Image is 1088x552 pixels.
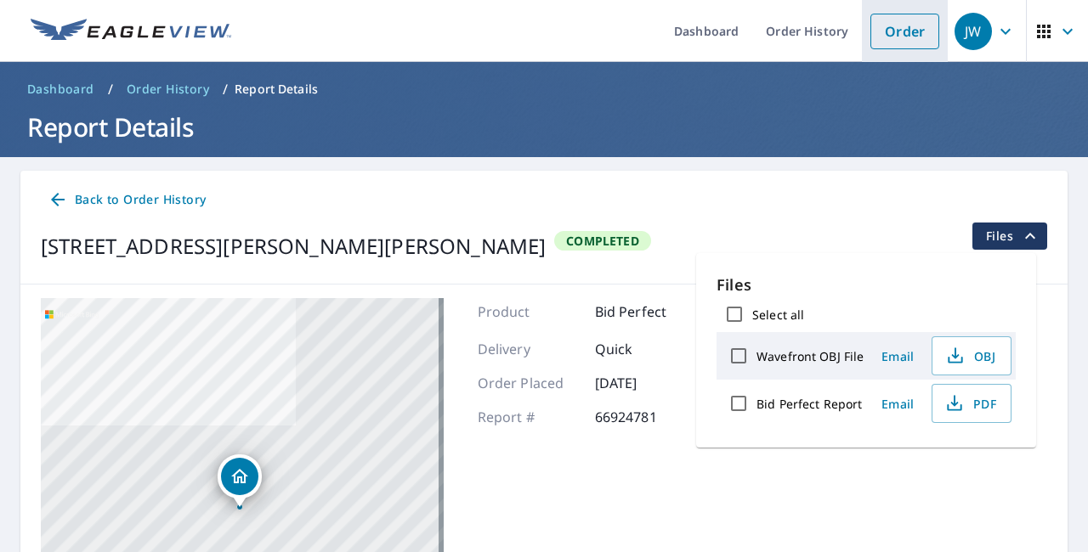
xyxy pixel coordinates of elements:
[972,222,1047,250] button: filesDropdownBtn-66924781
[756,348,864,364] label: Wavefront OBJ File
[943,346,997,366] span: OBJ
[478,407,580,427] p: Report #
[127,81,209,98] span: Order History
[687,298,793,325] a: Upgrade
[595,301,667,322] p: Bid Perfect
[870,391,925,417] button: Email
[41,231,546,262] div: [STREET_ADDRESS][PERSON_NAME][PERSON_NAME]
[752,307,804,323] label: Select all
[31,19,231,44] img: EV Logo
[986,226,1040,246] span: Files
[932,384,1011,423] button: PDF
[943,393,997,414] span: PDF
[877,396,918,412] span: Email
[48,189,206,211] span: Back to Order History
[20,110,1068,144] h1: Report Details
[870,343,925,369] button: Email
[595,407,697,427] p: 66924781
[108,79,113,99] li: /
[595,373,697,393] p: [DATE]
[218,454,262,507] div: Dropped pin, building 1, Residential property, 318 Kelley St Diller, NE 68342
[932,336,1011,375] button: OBJ
[120,76,216,103] a: Order History
[595,339,697,359] p: Quick
[756,396,862,412] label: Bid Perfect Report
[223,79,228,99] li: /
[870,14,939,49] a: Order
[478,373,580,393] p: Order Placed
[478,301,580,322] p: Product
[235,81,318,98] p: Report Details
[717,273,1016,296] p: Files
[20,76,101,103] a: Dashboard
[556,233,649,249] span: Completed
[20,76,1068,103] nav: breadcrumb
[27,81,94,98] span: Dashboard
[877,348,918,364] span: Email
[478,339,580,359] p: Delivery
[955,13,992,50] div: JW
[41,184,212,216] a: Back to Order History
